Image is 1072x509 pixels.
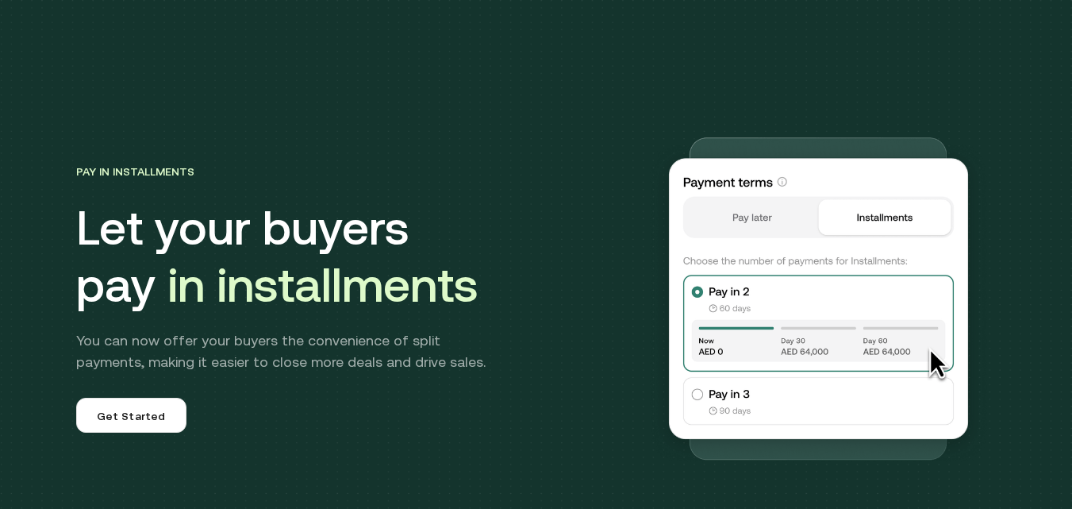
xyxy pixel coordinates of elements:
span: in installments [167,257,478,312]
a: Get Started [76,398,186,433]
span: Pay in Installments [76,165,194,178]
img: Introducing installments [640,119,996,475]
p: You can now offer your buyers the convenience of split payments, making it easier to close more d... [76,330,508,372]
h1: Let your buyers pay [76,199,616,314]
span: Get Started [97,408,166,425]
